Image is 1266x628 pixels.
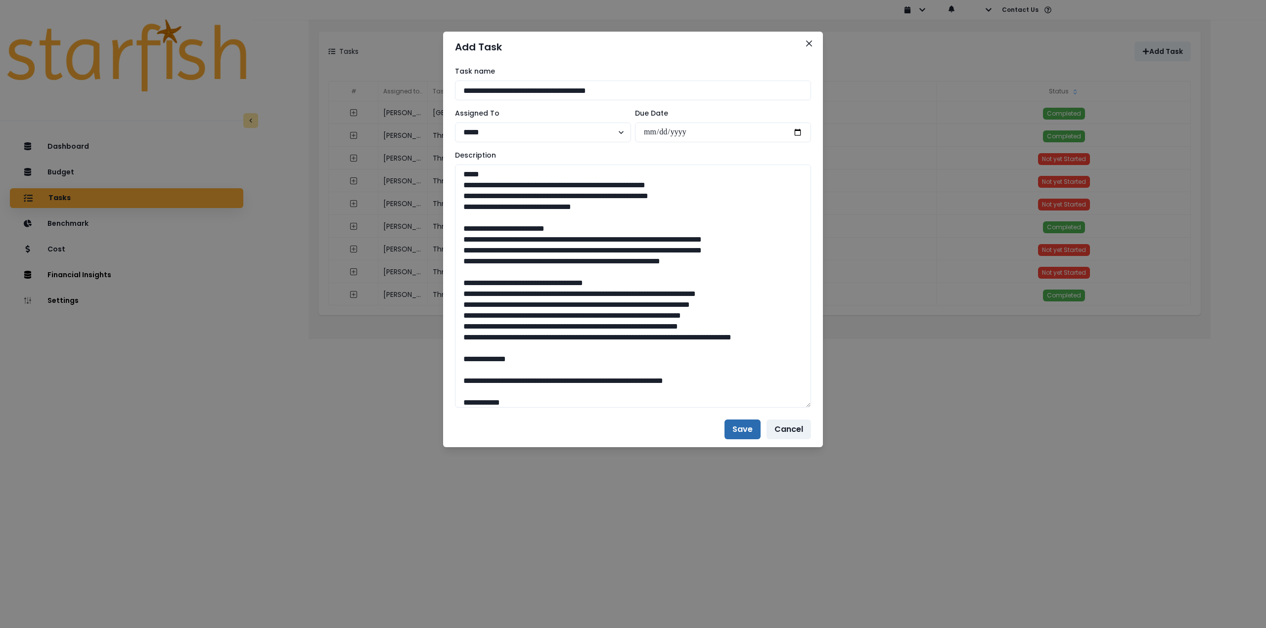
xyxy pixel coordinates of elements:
[443,32,823,62] header: Add Task
[455,108,625,119] label: Assigned To
[635,108,805,119] label: Due Date
[455,66,805,77] label: Task name
[455,150,805,161] label: Description
[767,419,811,439] button: Cancel
[801,36,817,51] button: Close
[724,419,761,439] button: Save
